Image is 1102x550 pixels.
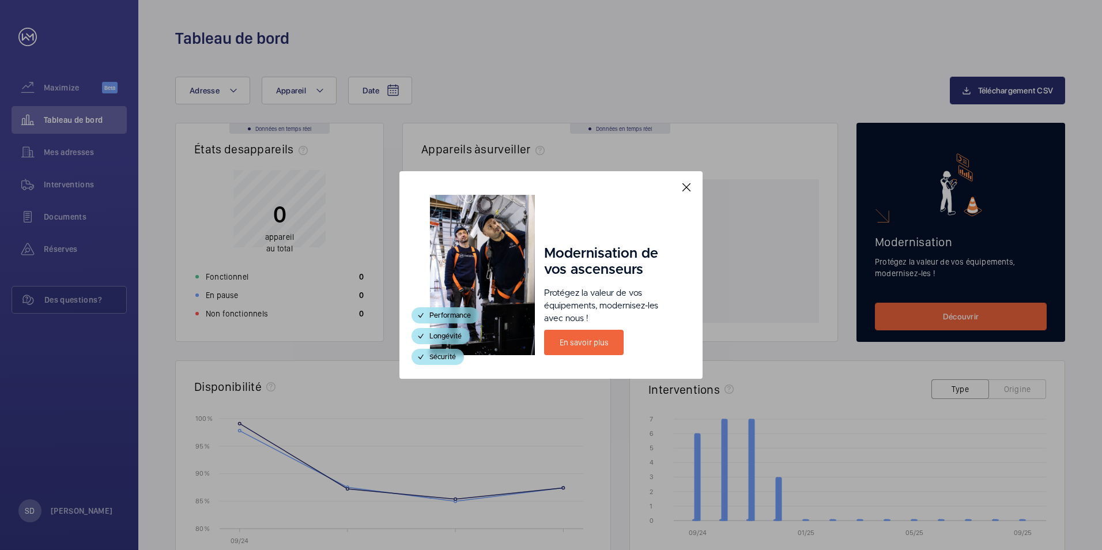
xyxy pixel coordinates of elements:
[412,307,479,323] div: Performance
[544,287,672,325] p: Protégez la valeur de vos équipements, modernisez-les avec nous !
[544,330,624,355] a: En savoir plus
[412,328,470,344] div: Longévité
[544,246,672,278] h1: Modernisation de vos ascenseurs
[412,349,464,365] div: Sécurité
